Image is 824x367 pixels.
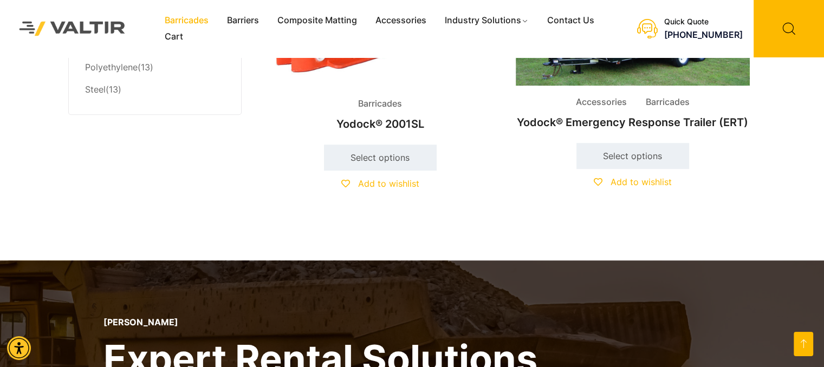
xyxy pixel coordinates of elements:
[358,178,419,189] span: Add to wishlist
[263,112,497,136] h2: Yodock® 2001SL
[85,79,225,99] li: (13)
[638,94,698,110] span: Barricades
[664,17,743,27] div: Quick Quote
[611,176,672,187] span: Add to wishlist
[155,29,192,45] a: Cart
[268,12,366,29] a: Composite Matting
[324,145,437,171] a: Select options for “Yodock® 2001SL”
[350,96,410,112] span: Barricades
[85,62,138,73] a: Polyethylene
[538,12,604,29] a: Contact Us
[7,336,31,360] div: Accessibility Menu
[436,12,538,29] a: Industry Solutions
[155,12,218,29] a: Barricades
[516,110,750,134] h2: Yodock® Emergency Response Trailer (ERT)
[103,317,537,327] p: [PERSON_NAME]
[85,84,106,95] a: Steel
[664,29,743,40] a: call (888) 496-3625
[594,176,672,187] a: Add to wishlist
[341,178,419,189] a: Add to wishlist
[576,143,689,169] a: Select options for “Yodock® Emergency Response Trailer (ERT)”
[85,57,225,79] li: (13)
[8,10,137,47] img: Valtir Rentals
[568,94,635,110] span: Accessories
[794,332,813,356] a: Open this option
[366,12,436,29] a: Accessories
[218,12,268,29] a: Barriers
